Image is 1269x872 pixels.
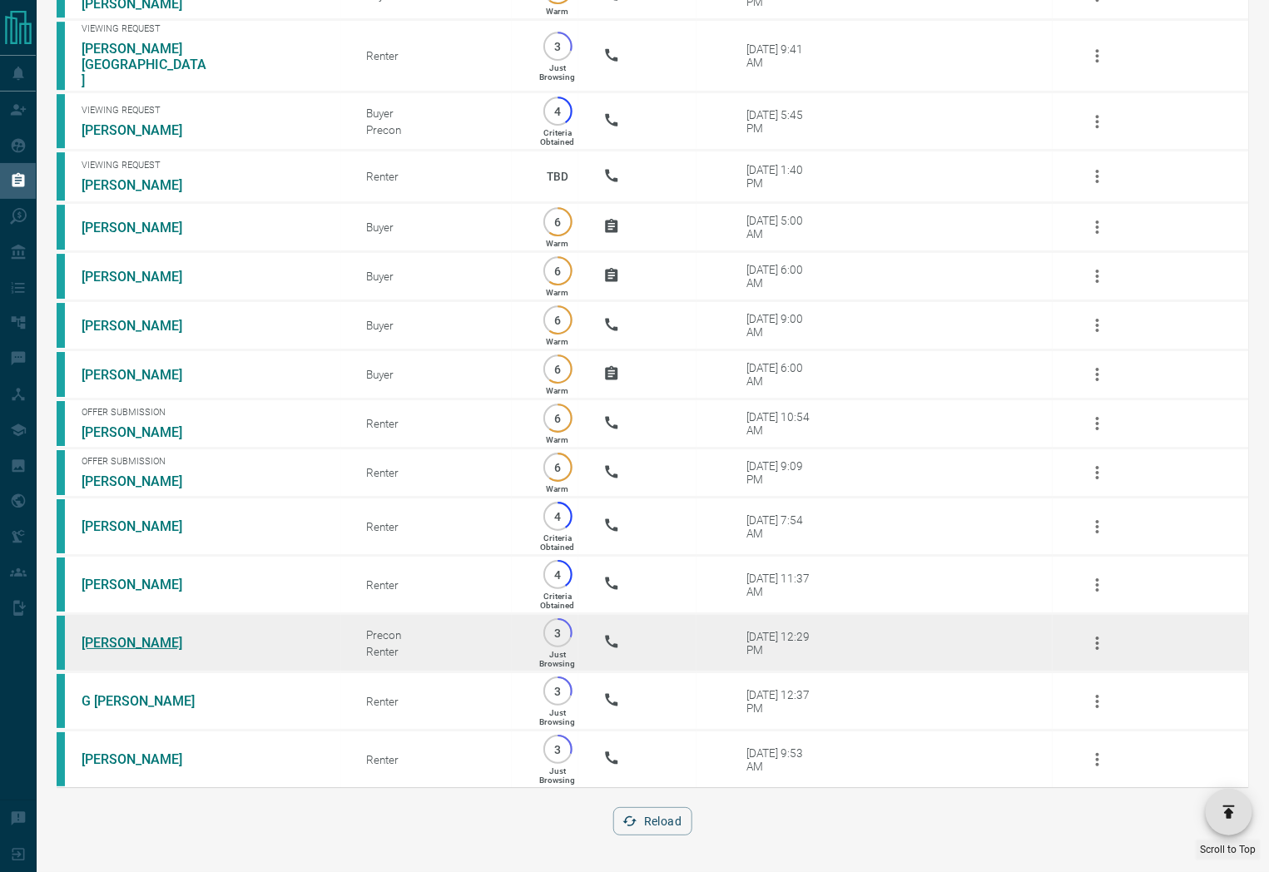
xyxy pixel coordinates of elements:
p: TBD [537,154,578,199]
div: [DATE] 12:37 PM [746,688,817,715]
p: Warm [546,435,568,444]
a: [PERSON_NAME] [82,122,206,138]
a: [PERSON_NAME] [82,220,206,235]
a: [PERSON_NAME] [82,177,206,193]
p: Warm [546,386,568,395]
div: condos.ca [57,152,65,201]
div: [DATE] 9:41 AM [746,42,817,69]
div: Precon [366,628,512,642]
p: Warm [546,337,568,346]
div: Renter [366,520,512,533]
p: 3 [552,685,564,697]
div: Buyer [366,220,512,234]
p: Just Browsing [539,766,575,785]
a: [PERSON_NAME] [82,424,206,440]
div: Renter [366,417,512,430]
p: Just Browsing [539,650,575,668]
div: condos.ca [57,94,65,148]
button: Reload [613,807,692,835]
p: 3 [552,627,564,639]
div: Buyer [366,270,512,283]
p: Warm [546,288,568,297]
div: condos.ca [57,401,65,446]
div: Renter [366,753,512,766]
div: Renter [366,695,512,708]
div: condos.ca [57,499,65,553]
p: 4 [552,105,564,117]
a: G [PERSON_NAME] [82,693,206,709]
p: Criteria Obtained [540,592,574,610]
span: Viewing Request [82,105,341,116]
span: Offer Submission [82,456,341,467]
p: 4 [552,568,564,581]
p: Just Browsing [539,63,575,82]
span: Viewing Request [82,160,341,171]
a: [PERSON_NAME] [82,518,206,534]
div: [DATE] 9:53 AM [746,746,817,773]
div: Renter [366,645,512,658]
p: Criteria Obtained [540,128,574,146]
div: condos.ca [57,557,65,612]
p: Just Browsing [539,708,575,726]
a: [PERSON_NAME] [82,269,206,285]
div: condos.ca [57,254,65,299]
a: [PERSON_NAME] [82,473,206,489]
div: [DATE] 6:00 AM [746,361,817,388]
div: Buyer [366,107,512,120]
div: Renter [366,466,512,479]
p: Warm [546,239,568,248]
div: [DATE] 9:00 AM [746,312,817,339]
p: 6 [552,461,564,473]
p: 6 [552,216,564,228]
div: condos.ca [57,616,65,670]
a: [PERSON_NAME] [82,751,206,767]
div: [DATE] 1:40 PM [746,163,817,190]
div: Buyer [366,319,512,332]
span: Viewing Request [82,23,341,34]
div: Renter [366,578,512,592]
span: Offer Submission [82,407,341,418]
div: Renter [366,49,512,62]
p: Warm [546,484,568,493]
span: Scroll to Top [1201,844,1257,855]
div: condos.ca [57,22,65,90]
div: [DATE] 7:54 AM [746,513,817,540]
div: condos.ca [57,205,65,250]
div: Buyer [366,368,512,381]
div: [DATE] 9:09 PM [746,459,817,486]
div: Renter [366,170,512,183]
div: [DATE] 11:37 AM [746,572,817,598]
a: [PERSON_NAME] [82,318,206,334]
p: 6 [552,265,564,277]
div: [DATE] 10:54 AM [746,410,817,437]
div: condos.ca [57,674,65,728]
a: [PERSON_NAME] [82,577,206,592]
p: 6 [552,412,564,424]
div: condos.ca [57,450,65,495]
div: [DATE] 5:00 AM [746,214,817,240]
div: Precon [366,123,512,136]
p: Warm [546,7,568,16]
div: condos.ca [57,303,65,348]
p: Criteria Obtained [540,533,574,552]
p: 3 [552,40,564,52]
p: 6 [552,314,564,326]
p: 6 [552,363,564,375]
div: [DATE] 12:29 PM [746,630,817,656]
p: 3 [552,743,564,756]
div: [DATE] 6:00 AM [746,263,817,290]
a: [PERSON_NAME] [82,635,206,651]
div: condos.ca [57,732,65,786]
div: [DATE] 5:45 PM [746,108,817,135]
div: condos.ca [57,352,65,397]
a: [PERSON_NAME][GEOGRAPHIC_DATA] [82,41,206,88]
a: [PERSON_NAME] [82,367,206,383]
p: 4 [552,510,564,523]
